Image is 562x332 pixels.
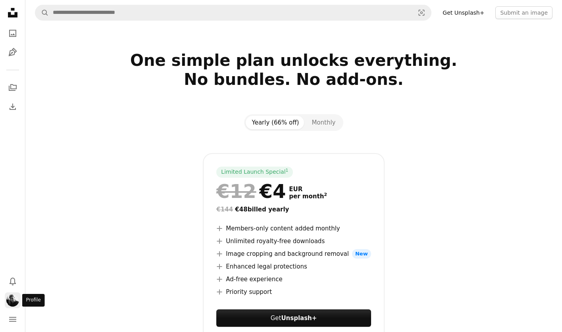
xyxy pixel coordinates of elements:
li: Priority support [216,287,371,297]
a: GetUnsplash+ [216,309,371,327]
li: Members-only content added monthly [216,224,371,233]
span: €144 [216,206,233,213]
button: Submit an image [495,6,552,19]
button: Profile [5,292,21,308]
button: Monthly [305,116,342,129]
li: Unlimited royalty-free downloads [216,236,371,246]
button: Menu [5,311,21,327]
a: Get Unsplash+ [438,6,489,19]
a: 2 [322,193,329,200]
button: Yearly (66% off) [246,116,306,129]
li: Ad-free experience [216,274,371,284]
a: Illustrations [5,44,21,60]
form: Find visuals sitewide [35,5,431,21]
a: Home — Unsplash [5,5,21,22]
span: per month [289,193,327,200]
span: New [352,249,371,259]
div: Limited Launch Special [216,167,293,178]
a: Download History [5,99,21,115]
h2: One simple plan unlocks everything. No bundles. No add-ons. [38,51,549,108]
span: EUR [289,186,327,193]
img: Avatar of user Marton Levai [6,294,19,307]
a: Collections [5,80,21,96]
a: Photos [5,25,21,41]
button: Notifications [5,273,21,289]
li: Enhanced legal protections [216,262,371,271]
button: Visual search [412,5,431,20]
div: €4 [216,181,286,202]
span: €12 [216,181,256,202]
div: €48 billed yearly [216,205,371,214]
button: Search Unsplash [35,5,49,20]
a: 1 [284,168,290,176]
li: Image cropping and background removal [216,249,371,259]
sup: 2 [324,192,327,197]
sup: 1 [286,168,289,173]
strong: Unsplash+ [281,315,317,322]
